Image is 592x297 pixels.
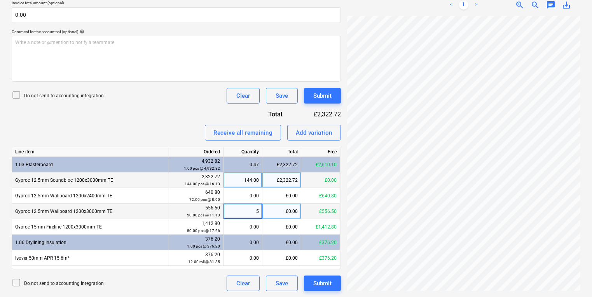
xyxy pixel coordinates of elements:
[296,128,332,138] div: Add variation
[236,278,250,288] div: Clear
[12,172,169,188] div: Gyproc 12.5mm Soundbloc 1200x3000mm TE
[12,0,341,7] p: Invoice total amount (optional)
[562,0,571,10] span: save_alt
[304,276,341,291] button: Submit
[447,0,456,10] a: Previous page
[262,219,301,235] div: £0.00
[262,147,301,157] div: Total
[262,250,301,266] div: £0.00
[459,0,468,10] a: Page 1 is your current page
[301,235,340,250] div: £376.20
[15,162,53,167] span: 1.03 Plasterboard
[227,250,259,266] div: 0.00
[515,0,524,10] span: zoom_in
[172,251,220,265] div: 376.20
[184,166,220,170] small: 1.00 pcs @ 4,932.82
[227,276,260,291] button: Clear
[187,213,220,217] small: 50.00 pcs @ 11.13
[188,260,220,264] small: 12.00 roll @ 31.35
[12,204,169,219] div: Gyproc 12.5mm Wallboard 1200x3000mm TE
[472,0,481,10] a: Next page
[301,219,340,235] div: £1,412.80
[236,91,250,101] div: Clear
[262,204,301,219] div: £0.00
[12,7,341,23] input: Invoice total amount (optional)
[313,278,332,288] div: Submit
[266,276,298,291] button: Save
[185,182,220,186] small: 144.00 pcs @ 16.13
[227,157,259,172] div: 0.47
[227,235,259,250] div: 0.00
[24,280,104,287] p: Do not send to accounting integration
[205,125,281,141] button: Receive all remaining
[12,188,169,204] div: Gyproc 12.5mm Wallboard 1200x2400mm TE
[546,0,555,10] span: chat
[12,29,341,34] div: Comment for the accountant (optional)
[301,204,340,219] div: £556.50
[262,157,301,172] div: £2,322.72
[227,172,259,188] div: 144.00
[78,29,84,34] span: help
[12,147,169,157] div: Line-item
[240,110,295,119] div: Total
[531,0,540,10] span: zoom_out
[187,228,220,233] small: 80.00 pcs @ 17.66
[169,147,224,157] div: Ordered
[224,147,262,157] div: Quantity
[172,235,220,250] div: 376.20
[301,157,340,172] div: £2,610.10
[227,88,260,104] button: Clear
[301,172,340,188] div: £0.00
[301,250,340,266] div: £376.20
[15,240,66,245] span: 1.06 Drylining Insulation
[262,235,301,250] div: £0.00
[276,91,288,101] div: Save
[295,110,341,119] div: £2,322.72
[227,219,259,235] div: 0.00
[227,188,259,204] div: 0.00
[276,278,288,288] div: Save
[262,172,301,188] div: £2,322.72
[189,197,220,202] small: 72.00 pcs @ 8.90
[287,125,341,141] button: Add variation
[172,158,220,172] div: 4,932.82
[12,250,169,266] div: Isover 50mm APR 15.6m²
[172,204,220,219] div: 556.50
[301,147,340,157] div: Free
[262,188,301,204] div: £0.00
[172,189,220,203] div: 640.80
[301,188,340,204] div: £640.80
[313,91,332,101] div: Submit
[172,173,220,188] div: 2,322.72
[266,88,298,104] button: Save
[187,244,220,248] small: 1.00 pcs @ 376.20
[24,93,104,99] p: Do not send to accounting integration
[213,128,272,138] div: Receive all remaining
[172,220,220,234] div: 1,412.80
[304,88,341,104] button: Submit
[553,260,592,297] iframe: Chat Widget
[12,219,169,235] div: Gyproc 15mm Fireline 1200x3000mm TE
